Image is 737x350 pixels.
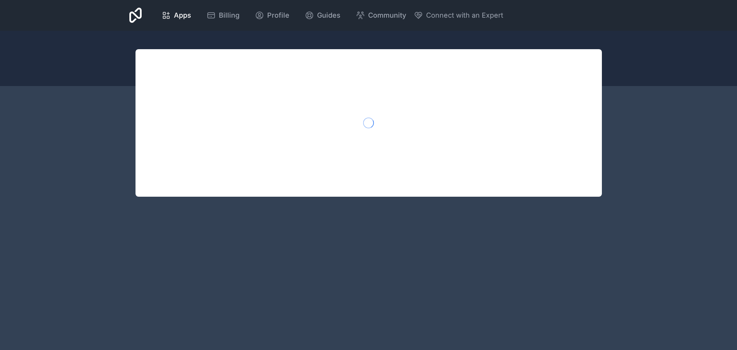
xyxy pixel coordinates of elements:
a: Community [350,7,412,24]
span: Connect with an Expert [426,10,503,21]
button: Connect with an Expert [414,10,503,21]
a: Apps [155,7,197,24]
span: Community [368,10,406,21]
span: Billing [219,10,240,21]
span: Guides [317,10,340,21]
span: Apps [174,10,191,21]
a: Profile [249,7,296,24]
a: Guides [299,7,347,24]
a: Billing [200,7,246,24]
span: Profile [267,10,289,21]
